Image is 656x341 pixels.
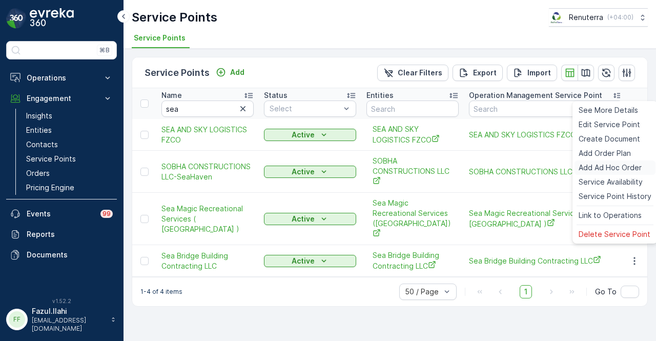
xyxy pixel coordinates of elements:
div: Toggle Row Selected [140,257,149,265]
img: logo [6,8,27,29]
button: Add [212,66,249,78]
p: Service Points [132,9,217,26]
div: Toggle Row Selected [140,168,149,176]
a: Pricing Engine [22,180,117,195]
a: SEA AND SKY LOGISTICS FZCO [161,125,254,145]
p: 1-4 of 4 items [140,288,182,296]
p: Service Points [145,66,210,80]
p: [EMAIL_ADDRESS][DOMAIN_NAME] [32,316,106,333]
p: Orders [26,168,50,178]
a: Entities [22,123,117,137]
p: Status [264,90,288,101]
p: Clear Filters [398,68,442,78]
span: Service Availability [579,177,643,187]
p: Entities [366,90,394,101]
a: Insights [22,109,117,123]
p: Documents [27,250,113,260]
p: Service Points [26,154,76,164]
a: Sea Magic Recreational Services (Dubai Dolphinarium) [373,198,453,239]
a: SEA AND SKY LOGISTICS FZCO [373,124,453,145]
a: Events99 [6,204,117,224]
a: Edit Service Point [575,117,655,132]
span: 1 [520,285,532,298]
a: Reports [6,224,117,245]
p: Insights [26,111,52,121]
p: Active [292,130,315,140]
a: Sea Magic Recreational Services ( Dubai Dolphinarium ) [161,204,254,234]
span: Sea Magic Recreational Services ([GEOGRAPHIC_DATA]) [373,198,453,239]
span: See More Details [579,105,638,115]
button: Active [264,213,356,225]
input: Search [161,101,254,117]
p: 99 [102,210,111,218]
p: Contacts [26,139,58,150]
a: Documents [6,245,117,265]
span: Go To [595,287,617,297]
p: Import [527,68,551,78]
span: Delete Service Point [579,229,650,239]
span: v 1.52.2 [6,298,117,304]
a: SOBHA CONSTRUCTIONS LLC-SeaHaven [161,162,254,182]
div: Toggle Row Selected [140,215,149,223]
button: Export [453,65,503,81]
p: Active [292,214,315,224]
p: Reports [27,229,113,239]
p: Events [27,209,94,219]
p: Select [270,104,340,114]
a: SOBHA CONSTRUCTIONS LLC-SeaHaven [469,166,623,177]
button: Renuterra(+04:00) [549,8,648,27]
button: Engagement [6,88,117,109]
span: Add Order Plan [579,148,631,158]
button: Operations [6,68,117,88]
a: Service Points [22,152,117,166]
p: Operations [27,73,96,83]
button: Clear Filters [377,65,448,81]
a: Sea Bridge Building Contracting LLC [469,255,623,266]
button: FFFazul.Ilahi[EMAIL_ADDRESS][DOMAIN_NAME] [6,306,117,333]
a: Add Ad Hoc Order [575,161,655,175]
span: Create Document [579,134,640,144]
span: Link to Operations [579,210,642,220]
div: Toggle Row Selected [140,131,149,139]
span: Edit Service Point [579,119,640,130]
img: logo_dark-DEwI_e13.png [30,8,74,29]
div: FF [9,311,25,328]
p: ⌘B [99,46,110,54]
p: Name [161,90,182,101]
p: Export [473,68,497,78]
img: Screenshot_2024-07-26_at_13.33.01.png [549,12,565,23]
p: Add [230,67,244,77]
button: Active [264,129,356,141]
a: Sea Bridge Building Contracting LLC [373,250,453,271]
button: Active [264,166,356,178]
a: Orders [22,166,117,180]
p: Fazul.Ilahi [32,306,106,316]
p: Engagement [27,93,96,104]
button: Active [264,255,356,267]
span: Sea Magic Recreational Services ( [GEOGRAPHIC_DATA] ) [161,204,254,234]
a: See More Details [575,103,655,117]
input: Search [469,101,623,117]
p: Renuterra [569,12,603,23]
p: Active [292,167,315,177]
a: Sea Magic Recreational Services ( Dubai Dolphinarium ) [469,208,623,229]
a: SOBHA CONSTRUCTIONS LLC [373,156,453,187]
p: Operation Management Service Point [469,90,602,101]
span: Add Ad Hoc Order [579,163,642,173]
p: Pricing Engine [26,183,74,193]
input: Search [366,101,459,117]
span: Service Points [134,33,186,43]
a: SEA AND SKY LOGISTICS FZCO [469,129,623,140]
span: Service Point History [579,191,651,202]
span: Sea Magic Recreational Services ( [GEOGRAPHIC_DATA] ) [469,208,623,229]
a: Sea Bridge Building Contracting LLC [161,251,254,271]
p: Entities [26,125,52,135]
